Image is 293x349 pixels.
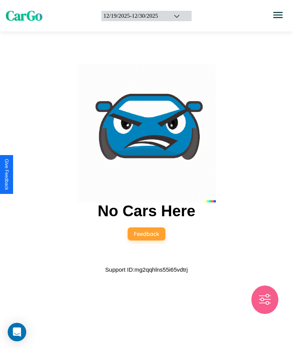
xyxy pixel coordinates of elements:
img: car [77,64,216,202]
div: 12 / 19 / 2025 - 12 / 30 / 2025 [103,13,163,19]
button: Feedback [128,227,165,240]
p: Support ID: mg2qqhlns55i65vdtrj [105,264,188,275]
div: Give Feedback [4,159,9,190]
span: CarGo [6,7,42,25]
h2: No Cars Here [98,202,195,220]
div: Open Intercom Messenger [8,323,26,341]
